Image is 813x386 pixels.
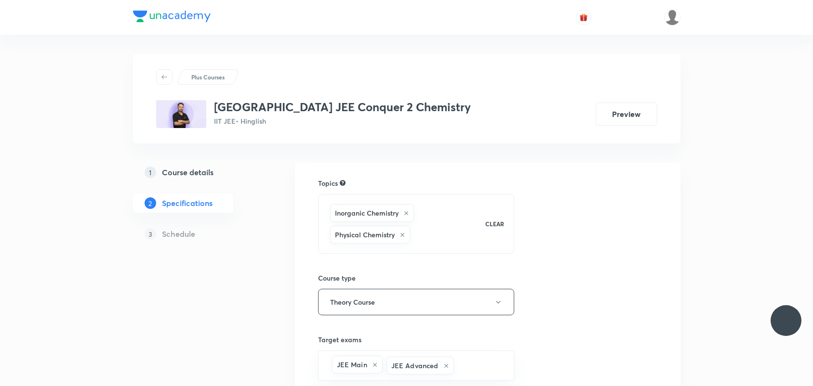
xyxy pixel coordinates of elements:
p: IIT JEE • Hinglish [214,116,471,126]
h5: Schedule [162,228,195,240]
p: 1 [145,167,156,178]
a: Company Logo [133,11,211,25]
img: avatar [579,13,588,22]
p: 3 [145,228,156,240]
h6: Inorganic Chemistry [335,208,399,218]
h3: [GEOGRAPHIC_DATA] JEE Conquer 2 Chemistry [214,100,471,114]
h6: JEE Main [337,360,367,370]
p: CLEAR [485,219,504,228]
img: ttu [780,315,792,326]
a: 1Course details [133,163,264,182]
button: Open [508,365,510,367]
img: Company Logo [133,11,211,22]
button: Preview [596,103,657,126]
button: avatar [576,10,591,25]
p: 2 [145,197,156,209]
h6: Physical Chemistry [335,230,395,240]
h6: Topics [318,178,338,188]
img: Sudipta Bose [664,9,680,26]
button: Theory Course [318,289,515,315]
h5: Specifications [162,197,213,209]
h6: Target exams [318,335,515,345]
p: Plus Courses [191,73,225,81]
h6: Course type [318,273,515,283]
h6: JEE Advanced [391,360,439,371]
h5: Course details [162,167,213,178]
img: 73E9752A-E8D4-435C-AE22-FEAAE7FEAB34_plus.png [156,100,206,128]
div: Search for topics [340,179,346,187]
